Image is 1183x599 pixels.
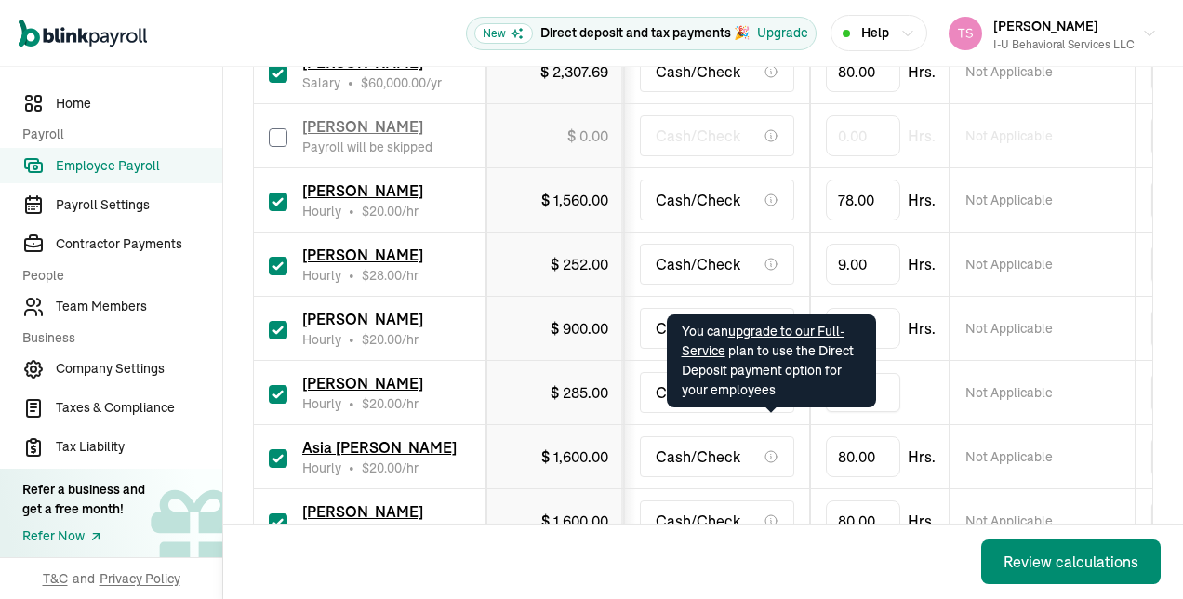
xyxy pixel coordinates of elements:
[579,126,608,145] span: 0.00
[826,308,900,349] input: TextInput
[656,317,740,339] span: Cash/Check
[656,253,740,275] span: Cash/Check
[369,395,402,412] span: 20.00
[56,94,222,113] span: Home
[656,125,740,147] span: Cash/Check
[1090,510,1183,599] div: Chat Widget
[302,246,423,264] span: [PERSON_NAME]
[656,189,740,211] span: Cash/Check
[302,523,341,541] span: Hourly
[362,395,402,412] span: $
[362,330,419,349] span: /hr
[362,394,419,413] span: /hr
[22,266,211,286] span: People
[541,446,608,468] div: $
[965,512,1053,530] span: Not Applicable
[362,459,402,476] span: $
[22,526,145,546] a: Refer Now
[908,189,936,211] span: Hrs.
[474,23,533,44] span: New
[362,203,402,220] span: $
[368,74,426,91] span: 60,000.00
[656,510,740,532] span: Cash/Check
[302,117,423,136] span: [PERSON_NAME]
[302,330,341,349] span: Hourly
[56,297,222,316] span: Team Members
[826,436,900,477] input: TextInput
[362,267,402,284] span: $
[656,60,740,83] span: Cash/Check
[656,446,740,468] span: Cash/Check
[563,383,608,402] span: 285.00
[551,253,608,275] div: $
[682,342,854,398] span: plan to use the Direct Deposit payment option for your employees
[56,234,222,254] span: Contractor Payments
[302,181,423,200] span: [PERSON_NAME]
[553,191,608,209] span: 1,560.00
[540,60,608,83] div: $
[302,266,341,285] span: Hourly
[362,331,402,348] span: $
[361,74,426,91] span: $
[56,156,222,176] span: Employee Payroll
[656,381,740,404] span: Cash/Check
[563,255,608,273] span: 252.00
[43,569,68,588] span: T&C
[540,23,750,43] p: Direct deposit and tax payments 🎉
[302,73,340,92] span: Salary
[56,437,222,457] span: Tax Liability
[302,438,457,457] span: Asia [PERSON_NAME]
[965,191,1053,209] span: Not Applicable
[993,36,1135,53] div: I-U Behavioral Services LLC
[981,539,1161,584] button: Review calculations
[908,125,936,147] span: Hrs.
[369,331,402,348] span: 20.00
[826,244,900,285] input: TextInput
[965,383,1053,402] span: Not Applicable
[831,15,927,51] button: Help
[553,447,608,466] span: 1,600.00
[19,7,147,60] nav: Global
[302,502,423,521] span: [PERSON_NAME]
[908,510,936,532] span: Hrs.
[302,394,341,413] span: Hourly
[349,330,354,349] span: •
[369,267,402,284] span: 28.00
[553,512,608,530] span: 1,600.00
[941,10,1164,57] button: [PERSON_NAME]I-U Behavioral Services LLC
[22,125,211,144] span: Payroll
[56,359,222,379] span: Company Settings
[349,202,354,220] span: •
[965,126,1053,145] span: Not Applicable
[302,310,423,328] span: [PERSON_NAME]
[826,115,900,156] input: TextInput
[349,394,354,413] span: •
[757,23,808,43] button: Upgrade
[349,523,354,541] span: •
[362,202,419,220] span: /hr
[302,374,423,393] span: [PERSON_NAME]
[349,266,354,285] span: •
[349,459,354,477] span: •
[826,500,900,541] input: TextInput
[682,323,844,359] span: upgrade to our Full-Service
[361,73,442,92] span: /yr
[908,446,936,468] span: Hrs.
[541,189,608,211] div: $
[908,60,936,83] span: Hrs.
[56,398,222,418] span: Taxes & Compliance
[908,253,936,275] span: Hrs.
[908,317,936,339] span: Hrs.
[56,195,222,215] span: Payroll Settings
[826,51,900,92] input: TextInput
[993,18,1098,34] span: [PERSON_NAME]
[563,319,608,338] span: 900.00
[362,523,419,541] span: /hr
[682,323,728,339] span: You can
[965,255,1053,273] span: Not Applicable
[551,381,608,404] div: $
[965,62,1053,81] span: Not Applicable
[362,459,419,477] span: /hr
